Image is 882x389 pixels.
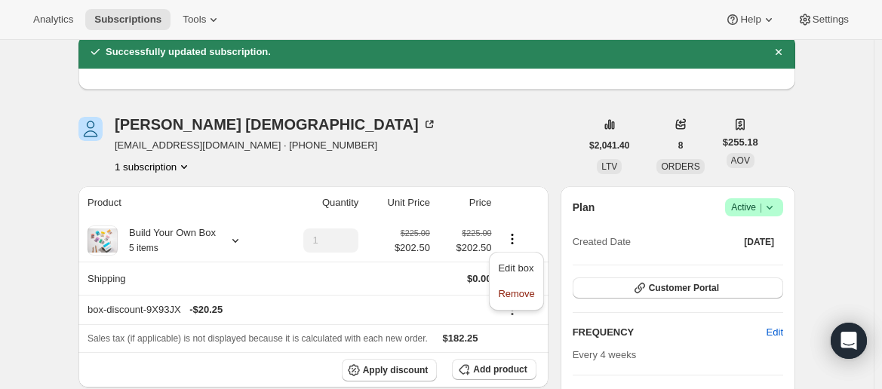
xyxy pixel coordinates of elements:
[498,288,534,299] span: Remove
[573,234,631,250] span: Created Date
[740,14,761,26] span: Help
[493,282,539,306] button: Remove
[493,256,539,280] button: Edit box
[363,364,429,376] span: Apply discount
[129,243,158,253] small: 5 items
[589,139,629,152] span: $2,041.40
[88,302,491,317] div: box-discount-9X93JX
[452,359,536,380] button: Add product
[115,159,192,174] button: Product actions
[115,117,437,132] div: [PERSON_NAME] [DEMOGRAPHIC_DATA]
[573,325,767,340] h2: FREQUENCY
[760,201,762,213] span: |
[342,359,438,381] button: Apply discount
[831,323,867,359] div: Open Intercom Messenger
[649,282,719,294] span: Customer Portal
[401,228,430,237] small: $225.00
[275,186,364,219] th: Quantity
[85,9,171,30] button: Subscriptions
[473,363,527,375] span: Add product
[115,138,437,153] span: [EMAIL_ADDRESS][DOMAIN_NAME] · [PHONE_NUMBER]
[573,349,637,360] span: Every 4 weeks
[435,186,496,219] th: Price
[78,117,103,141] span: Dean Cristofaro
[94,14,161,26] span: Subscriptions
[573,200,595,215] h2: Plan
[744,236,774,248] span: [DATE]
[500,231,524,247] button: Product actions
[813,14,849,26] span: Settings
[88,333,428,344] span: Sales tax (if applicable) is not displayed because it is calculated with each new order.
[467,273,492,284] span: $0.00
[498,262,533,274] span: Edit box
[580,135,638,156] button: $2,041.40
[678,139,684,152] span: 8
[767,325,783,340] span: Edit
[788,9,858,30] button: Settings
[669,135,693,156] button: 8
[768,41,789,63] button: Dismiss notification
[33,14,73,26] span: Analytics
[118,225,216,256] div: Build Your Own Box
[106,44,271,60] h2: Successfully updated subscription.
[758,320,792,345] button: Edit
[716,9,785,30] button: Help
[183,14,206,26] span: Tools
[723,135,758,150] span: $255.18
[731,200,777,215] span: Active
[24,9,82,30] button: Analytics
[439,240,492,256] span: $202.50
[78,262,275,295] th: Shipping
[601,161,617,172] span: LTV
[363,186,435,219] th: Unit Price
[661,161,699,172] span: ORDERS
[78,186,275,219] th: Product
[731,155,750,166] span: AOV
[174,9,230,30] button: Tools
[735,231,783,253] button: [DATE]
[573,277,783,299] button: Customer Portal
[395,240,430,256] span: $202.50
[189,302,223,317] span: - $20.25
[443,332,478,344] span: $182.25
[462,228,491,237] small: $225.00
